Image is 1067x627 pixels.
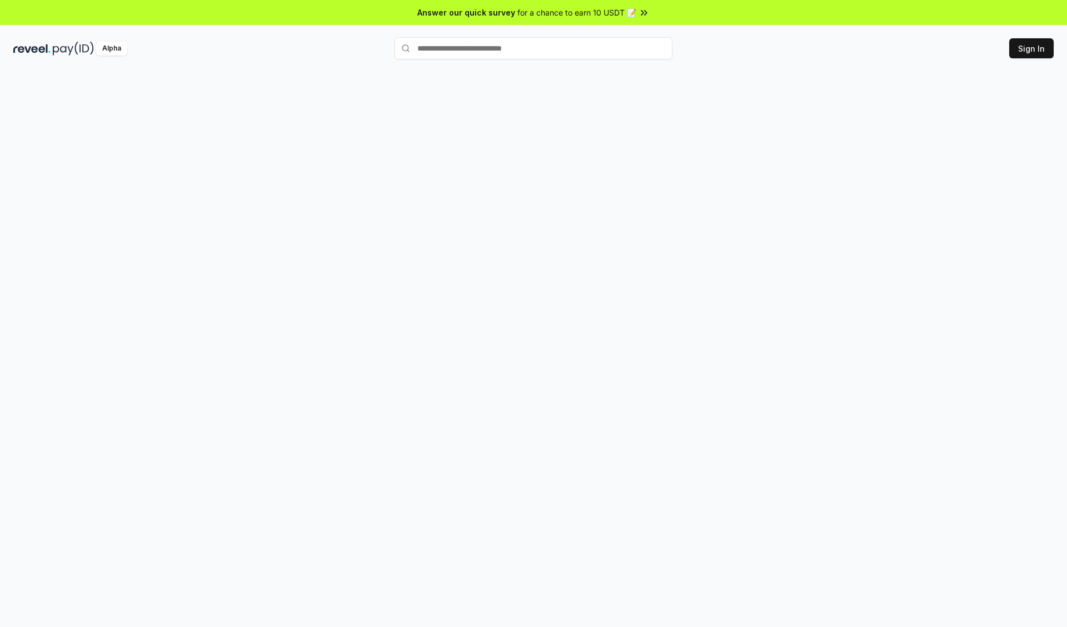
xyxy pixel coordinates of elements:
span: for a chance to earn 10 USDT 📝 [517,7,636,18]
span: Answer our quick survey [417,7,515,18]
div: Alpha [96,42,127,56]
img: reveel_dark [13,42,51,56]
img: pay_id [53,42,94,56]
button: Sign In [1009,38,1054,58]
